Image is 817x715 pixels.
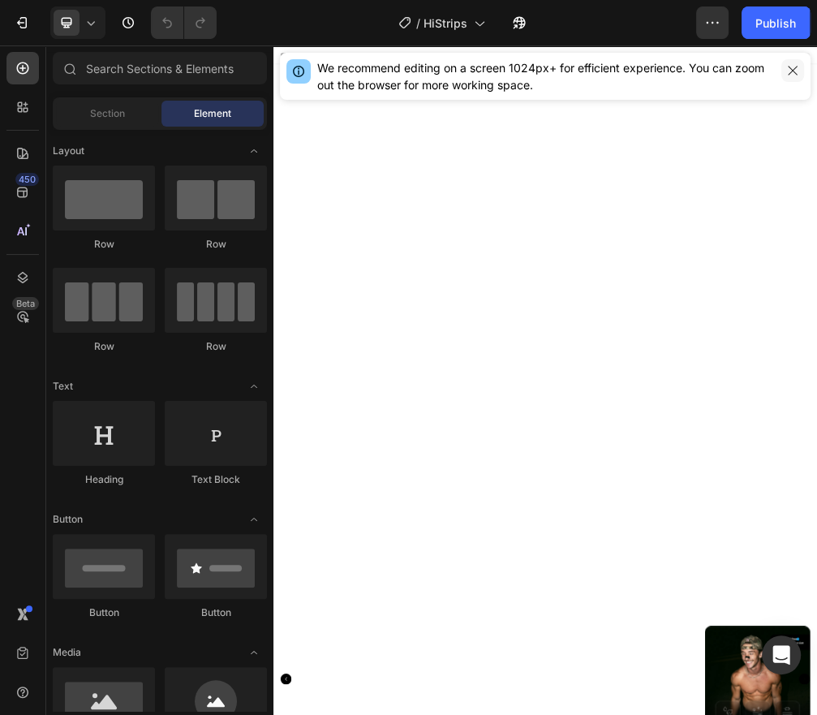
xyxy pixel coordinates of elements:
[151,6,217,39] div: Undo/Redo
[12,297,39,310] div: Beta
[241,138,267,164] span: Toggle open
[53,144,84,158] span: Layout
[53,339,155,354] div: Row
[317,59,775,93] div: We recommend editing on a screen 1024px+ for efficient experience. You can zoom out the browser f...
[53,645,81,660] span: Media
[53,472,155,487] div: Heading
[416,15,420,32] span: /
[90,106,125,121] span: Section
[762,635,801,674] div: Open Intercom Messenger
[241,640,267,665] span: Toggle open
[53,237,155,252] div: Row
[241,373,267,399] span: Toggle open
[53,379,73,394] span: Text
[241,506,267,532] span: Toggle open
[755,15,796,32] div: Publish
[165,472,267,487] div: Text Block
[424,15,467,32] span: HiStrips
[53,605,155,620] div: Button
[742,6,810,39] button: Publish
[53,512,83,527] span: Button
[165,237,267,252] div: Row
[15,173,39,186] div: 450
[165,605,267,620] div: Button
[273,45,817,715] iframe: Design area
[165,339,267,354] div: Row
[53,52,267,84] input: Search Sections & Elements
[194,106,231,121] span: Element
